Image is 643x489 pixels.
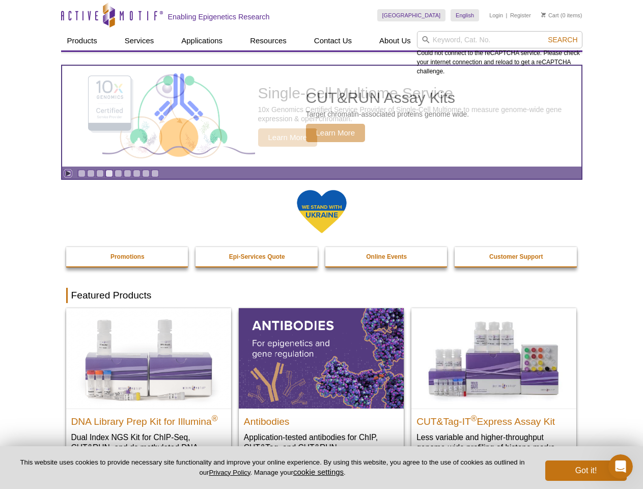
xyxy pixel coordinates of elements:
img: CUT&Tag-IT® Express Assay Kit [411,308,576,408]
a: Contact Us [308,31,358,50]
p: Target chromatin-associated proteins genome wide. [306,110,469,119]
img: DNA Library Prep Kit for Illumina [66,308,231,408]
a: Go to slide 8 [142,170,150,177]
span: Learn More [306,124,366,142]
a: Go to slide 2 [87,170,95,177]
a: CUT&RUN Assay Kits CUT&RUN Assay Kits Target chromatin-associated proteins genome wide. Learn More [62,66,581,167]
img: All Antibodies [239,308,404,408]
strong: Promotions [110,253,145,260]
a: Privacy Policy [209,469,250,476]
a: Cart [541,12,559,19]
a: Go to slide 7 [133,170,141,177]
a: Resources [244,31,293,50]
p: Application-tested antibodies for ChIP, CUT&Tag, and CUT&RUN. [244,432,399,453]
a: Online Events [325,247,449,266]
strong: Online Events [366,253,407,260]
button: cookie settings [293,468,344,476]
iframe: Intercom live chat [608,454,633,479]
h2: CUT&Tag-IT Express Assay Kit [416,412,571,427]
a: Register [510,12,531,19]
button: Got it! [545,460,627,481]
a: Toggle autoplay [64,170,72,177]
li: (0 items) [541,9,582,21]
p: Less variable and higher-throughput genome-wide profiling of histone marks​. [416,432,571,453]
sup: ® [212,414,218,422]
a: DNA Library Prep Kit for Illumina DNA Library Prep Kit for Illumina® Dual Index NGS Kit for ChIP-... [66,308,231,473]
img: Your Cart [541,12,546,17]
a: Go to slide 1 [78,170,86,177]
a: Go to slide 6 [124,170,131,177]
a: Services [119,31,160,50]
a: Go to slide 3 [96,170,104,177]
a: Applications [175,31,229,50]
a: [GEOGRAPHIC_DATA] [377,9,446,21]
a: Customer Support [455,247,578,266]
a: Go to slide 9 [151,170,159,177]
article: CUT&RUN Assay Kits [62,66,581,167]
a: Epi-Services Quote [195,247,319,266]
a: Promotions [66,247,189,266]
h2: DNA Library Prep Kit for Illumina [71,412,226,427]
a: Login [489,12,503,19]
a: Products [61,31,103,50]
a: CUT&Tag-IT® Express Assay Kit CUT&Tag-IT®Express Assay Kit Less variable and higher-throughput ge... [411,308,576,463]
img: CUT&RUN Assay Kits [102,70,255,163]
h2: Antibodies [244,412,399,427]
span: Search [548,36,577,44]
a: Go to slide 4 [105,170,113,177]
h2: Featured Products [66,288,577,303]
h2: Enabling Epigenetics Research [168,12,270,21]
button: Search [545,35,580,44]
img: We Stand With Ukraine [296,189,347,234]
sup: ® [471,414,477,422]
h2: CUT&RUN Assay Kits [306,90,469,105]
div: Could not connect to the reCAPTCHA service. Please check your internet connection and reload to g... [417,31,582,76]
li: | [506,9,508,21]
a: Go to slide 5 [115,170,122,177]
strong: Customer Support [489,253,543,260]
p: Dual Index NGS Kit for ChIP-Seq, CUT&RUN, and ds methylated DNA assays. [71,432,226,463]
strong: Epi-Services Quote [229,253,285,260]
p: This website uses cookies to provide necessary site functionality and improve your online experie... [16,458,528,477]
a: English [451,9,479,21]
input: Keyword, Cat. No. [417,31,582,48]
a: About Us [373,31,417,50]
a: All Antibodies Antibodies Application-tested antibodies for ChIP, CUT&Tag, and CUT&RUN. [239,308,404,463]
